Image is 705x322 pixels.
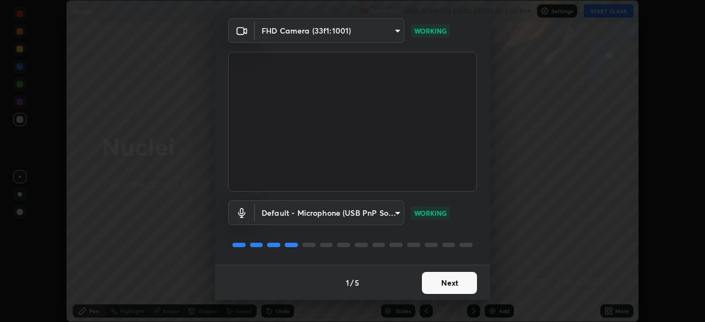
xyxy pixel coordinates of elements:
[414,208,447,218] p: WORKING
[255,200,404,225] div: FHD Camera (33f1:1001)
[346,277,349,288] h4: 1
[355,277,359,288] h4: 5
[255,18,404,43] div: FHD Camera (33f1:1001)
[350,277,354,288] h4: /
[414,26,447,36] p: WORKING
[422,272,477,294] button: Next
